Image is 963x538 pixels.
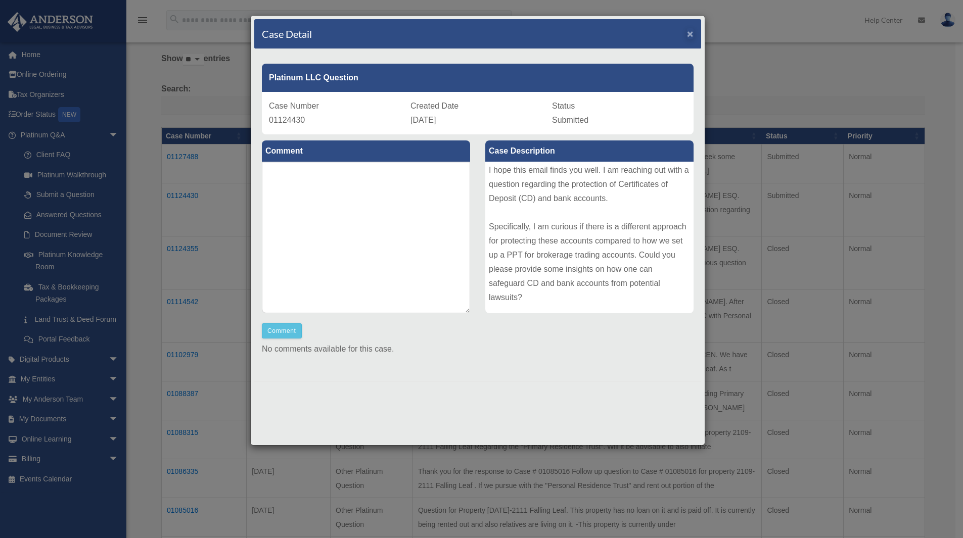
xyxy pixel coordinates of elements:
span: 01124430 [269,116,305,124]
p: No comments available for this case. [262,342,694,356]
h4: Case Detail [262,27,312,41]
button: Comment [262,323,302,338]
span: Status [552,102,575,110]
span: Created Date [410,102,458,110]
span: × [687,28,694,39]
label: Case Description [485,140,694,162]
span: Case Number [269,102,319,110]
span: Submitted [552,116,588,124]
button: Close [687,28,694,39]
label: Comment [262,140,470,162]
div: Follow up to Case Number 01114542 This is continuation to my question with [PERSON_NAME] ESQ. Dea... [485,162,694,313]
div: Platinum LLC Question [262,64,694,92]
span: [DATE] [410,116,436,124]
